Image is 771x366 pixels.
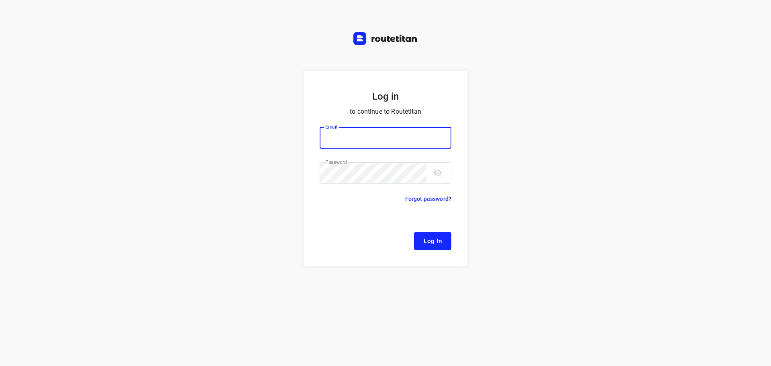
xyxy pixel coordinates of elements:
p: to continue to Routetitan [320,106,451,117]
p: Forgot password? [405,194,451,204]
h5: Log in [320,90,451,103]
span: Log In [424,236,442,246]
button: toggle password visibility [430,165,446,181]
button: Log In [414,232,451,250]
img: Routetitan [353,32,418,45]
